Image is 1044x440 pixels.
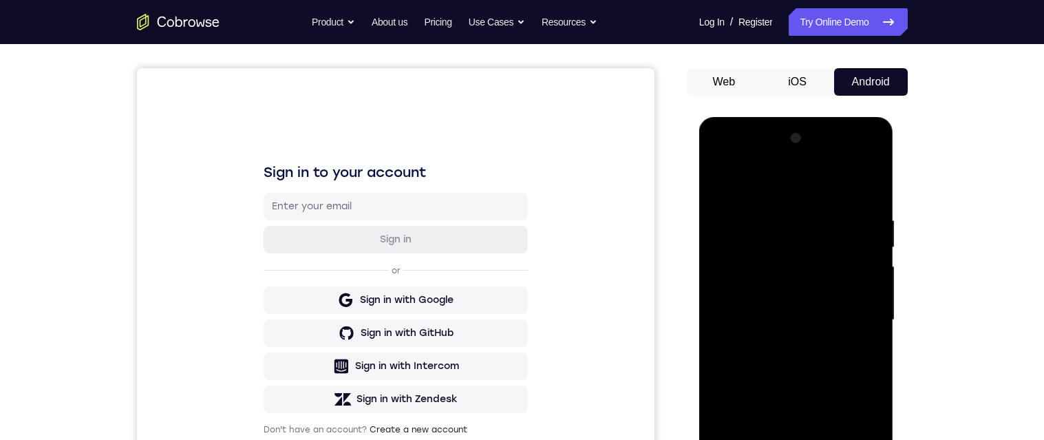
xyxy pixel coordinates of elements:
[372,8,407,36] a: About us
[127,251,391,279] button: Sign in with GitHub
[137,14,220,30] a: Go to the home page
[127,284,391,312] button: Sign in with Intercom
[127,317,391,345] button: Sign in with Zendesk
[220,324,321,338] div: Sign in with Zendesk
[760,68,834,96] button: iOS
[312,8,355,36] button: Product
[424,8,451,36] a: Pricing
[223,225,317,239] div: Sign in with Google
[127,218,391,246] button: Sign in with Google
[738,8,772,36] a: Register
[233,357,330,366] a: Create a new account
[127,356,391,367] p: Don't have an account?
[252,197,266,208] p: or
[834,68,908,96] button: Android
[469,8,525,36] button: Use Cases
[224,258,317,272] div: Sign in with GitHub
[688,68,761,96] button: Web
[730,14,733,30] span: /
[699,8,725,36] a: Log In
[218,291,322,305] div: Sign in with Intercom
[542,8,597,36] button: Resources
[789,8,907,36] a: Try Online Demo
